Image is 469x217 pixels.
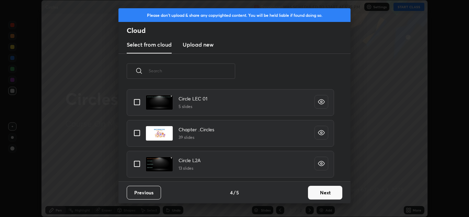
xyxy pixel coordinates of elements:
button: Next [308,186,342,200]
h5: 13 slides [179,165,201,171]
img: 173381278134NXXF.pdf [146,95,173,110]
h4: 5 [236,189,239,196]
h4: Circle LEC 01 [179,95,207,102]
div: Please don't upload & share any copyrighted content. You will be held liable if found doing so. [118,8,351,22]
button: Previous [127,186,161,200]
h2: Cloud [127,26,351,35]
div: grid [118,87,342,181]
h3: Upload new [183,40,214,49]
h4: Circle L2A [179,157,201,164]
h4: 4 [230,189,233,196]
h4: / [233,189,236,196]
h3: Select from cloud [127,40,172,49]
img: 1733823748YIBJHQ.pdf [146,126,173,141]
input: Search [149,56,235,85]
h4: Chapter ..Circles [179,126,214,133]
img: 17338979178EMQO9.pdf [146,157,173,172]
h5: 39 slides [179,134,214,141]
h5: 5 slides [179,104,207,110]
